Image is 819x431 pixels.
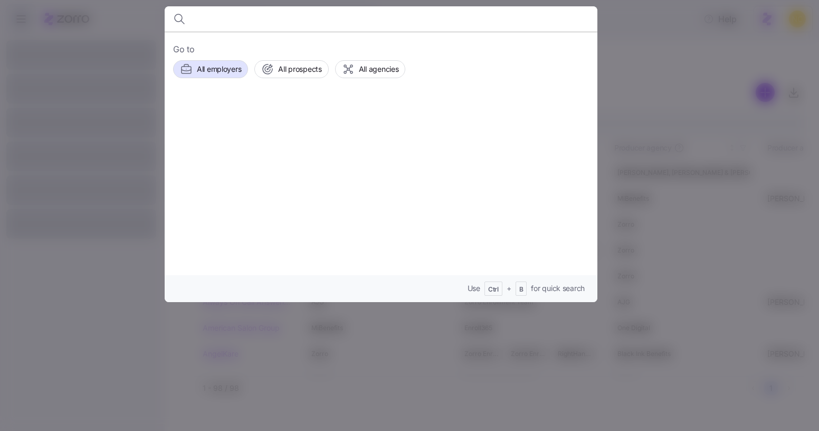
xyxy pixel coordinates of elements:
[488,285,499,294] span: Ctrl
[254,60,328,78] button: All prospects
[173,43,589,56] span: Go to
[359,64,399,74] span: All agencies
[197,64,241,74] span: All employers
[531,283,585,294] span: for quick search
[519,285,523,294] span: B
[173,60,248,78] button: All employers
[335,60,406,78] button: All agencies
[278,64,321,74] span: All prospects
[507,283,511,294] span: +
[468,283,480,294] span: Use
